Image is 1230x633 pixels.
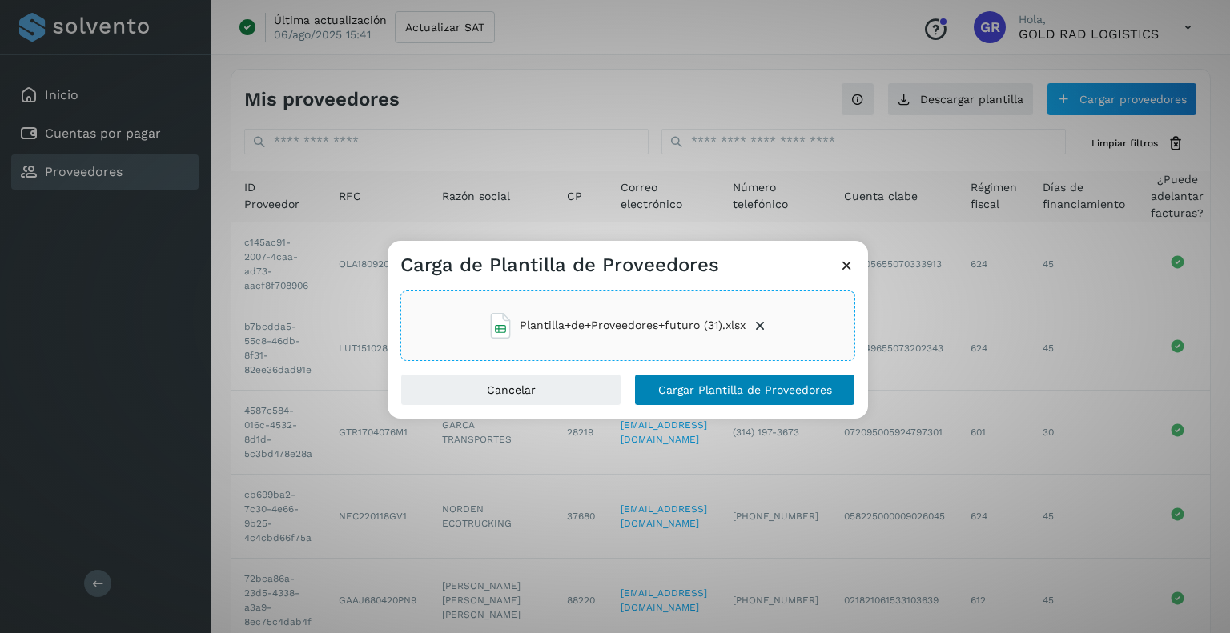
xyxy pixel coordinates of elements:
[520,317,746,334] span: Plantilla+de+Proveedores+futuro (31).xlsx
[400,254,719,277] h3: Carga de Plantilla de Proveedores
[658,384,832,395] span: Cargar Plantilla de Proveedores
[487,384,536,395] span: Cancelar
[634,374,855,406] button: Cargar Plantilla de Proveedores
[400,374,621,406] button: Cancelar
